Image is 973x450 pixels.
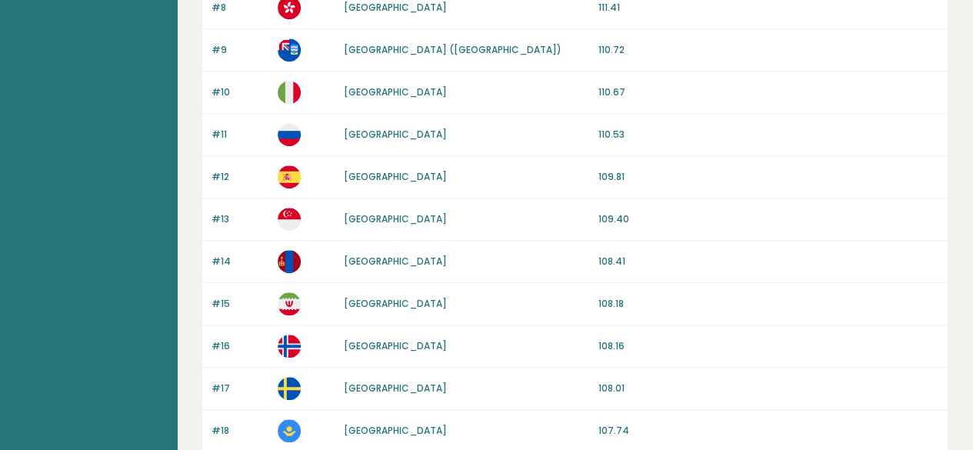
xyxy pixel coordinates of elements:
img: se.svg [278,377,301,400]
p: 110.67 [598,85,938,99]
img: kz.svg [278,419,301,442]
p: #16 [212,339,268,353]
p: #13 [212,212,268,226]
p: 111.41 [598,1,938,15]
a: [GEOGRAPHIC_DATA] [343,1,446,14]
p: 108.01 [598,382,938,395]
p: #9 [212,43,268,57]
p: #17 [212,382,268,395]
a: [GEOGRAPHIC_DATA] [343,170,446,183]
p: #18 [212,424,268,438]
img: ir.svg [278,292,301,315]
p: #10 [212,85,268,99]
img: it.svg [278,81,301,104]
img: es.svg [278,165,301,188]
p: 107.74 [598,424,938,438]
p: 109.81 [598,170,938,184]
img: mn.svg [278,250,301,273]
a: [GEOGRAPHIC_DATA] [343,212,446,225]
p: 108.16 [598,339,938,353]
p: 109.40 [598,212,938,226]
p: #15 [212,297,268,311]
a: [GEOGRAPHIC_DATA] ([GEOGRAPHIC_DATA]) [343,43,561,56]
a: [GEOGRAPHIC_DATA] [343,382,446,395]
p: #11 [212,128,268,142]
a: [GEOGRAPHIC_DATA] [343,128,446,141]
p: 108.41 [598,255,938,268]
p: #8 [212,1,268,15]
p: 108.18 [598,297,938,311]
img: sg.svg [278,208,301,231]
img: ru.svg [278,123,301,146]
img: no.svg [278,335,301,358]
a: [GEOGRAPHIC_DATA] [343,85,446,98]
p: 110.53 [598,128,938,142]
a: [GEOGRAPHIC_DATA] [343,297,446,310]
p: 110.72 [598,43,938,57]
img: fk.svg [278,38,301,62]
a: [GEOGRAPHIC_DATA] [343,424,446,437]
a: [GEOGRAPHIC_DATA] [343,339,446,352]
p: #12 [212,170,268,184]
a: [GEOGRAPHIC_DATA] [343,255,446,268]
p: #14 [212,255,268,268]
